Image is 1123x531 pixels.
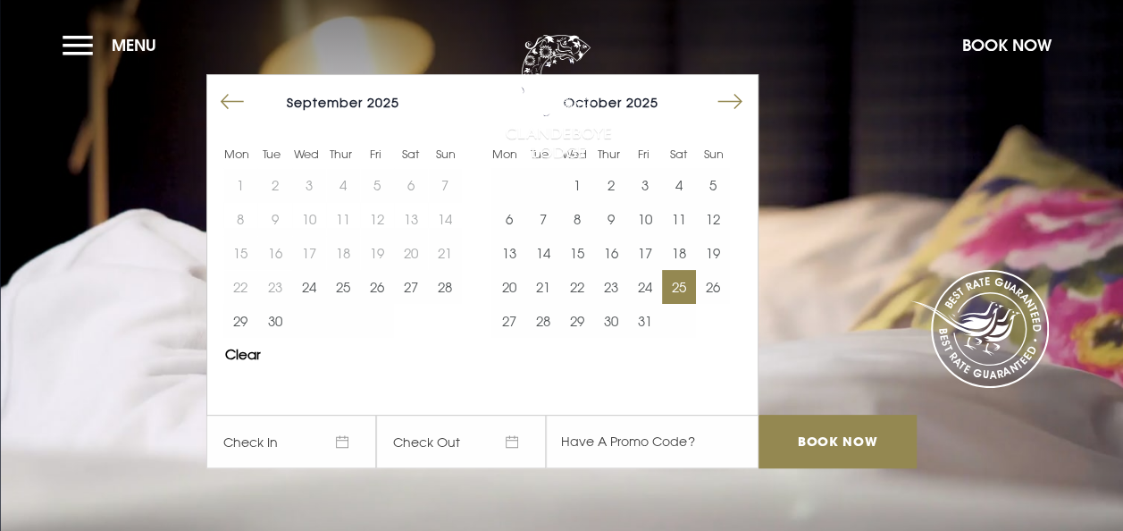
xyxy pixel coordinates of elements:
button: 29 [223,304,257,338]
button: Menu [63,26,165,64]
button: 22 [560,270,594,304]
td: Choose Wednesday, October 15, 2025 as your start date. [560,236,594,270]
button: 2 [594,168,628,202]
td: Choose Wednesday, September 24, 2025 as your start date. [292,270,326,304]
td: Choose Saturday, October 25, 2025 as your start date. [662,270,696,304]
td: Choose Monday, September 29, 2025 as your start date. [223,304,257,338]
td: Choose Tuesday, October 14, 2025 as your start date. [525,236,559,270]
td: Choose Sunday, September 28, 2025 as your start date. [428,270,462,304]
button: 8 [560,202,594,236]
button: 10 [628,202,662,236]
td: Choose Monday, October 6, 2025 as your start date. [491,202,525,236]
td: Choose Thursday, October 9, 2025 as your start date. [594,202,628,236]
td: Choose Tuesday, October 28, 2025 as your start date. [525,304,559,338]
td: Choose Sunday, October 12, 2025 as your start date. [696,202,730,236]
button: 30 [257,304,291,338]
td: Choose Sunday, October 19, 2025 as your start date. [696,236,730,270]
td: Choose Monday, October 13, 2025 as your start date. [491,236,525,270]
td: Choose Wednesday, October 29, 2025 as your start date. [560,304,594,338]
button: Move forward to switch to the next month. [713,85,747,119]
button: 18 [662,236,696,270]
td: Choose Monday, October 27, 2025 as your start date. [491,304,525,338]
td: Choose Friday, October 24, 2025 as your start date. [628,270,662,304]
span: Check Out [376,415,546,468]
td: Choose Sunday, October 26, 2025 as your start date. [696,270,730,304]
td: Choose Thursday, October 23, 2025 as your start date. [594,270,628,304]
td: Choose Thursday, September 25, 2025 as your start date. [326,270,360,304]
button: 28 [525,304,559,338]
button: 5 [696,168,730,202]
button: 6 [491,202,525,236]
button: 26 [696,270,730,304]
button: 28 [428,270,462,304]
button: 25 [326,270,360,304]
button: 7 [525,202,559,236]
td: Choose Friday, October 3, 2025 as your start date. [628,168,662,202]
span: September [287,95,363,110]
td: Choose Friday, October 31, 2025 as your start date. [628,304,662,338]
td: Choose Tuesday, October 7, 2025 as your start date. [525,202,559,236]
td: Choose Friday, October 17, 2025 as your start date. [628,236,662,270]
button: 11 [662,202,696,236]
button: 4 [662,168,696,202]
td: Choose Wednesday, October 8, 2025 as your start date. [560,202,594,236]
span: 2025 [626,95,658,110]
button: 27 [394,270,428,304]
button: 1 [560,168,594,202]
button: 27 [491,304,525,338]
td: Choose Saturday, October 18, 2025 as your start date. [662,236,696,270]
button: 14 [525,236,559,270]
button: 30 [594,304,628,338]
button: 21 [525,270,559,304]
button: 24 [292,270,326,304]
td: Choose Wednesday, October 22, 2025 as your start date. [560,270,594,304]
td: Choose Tuesday, September 30, 2025 as your start date. [257,304,291,338]
span: Menu [112,35,156,55]
button: 17 [628,236,662,270]
span: 2025 [367,95,399,110]
input: Book Now [758,415,916,468]
button: 31 [628,304,662,338]
button: 24 [628,270,662,304]
td: Choose Sunday, October 5, 2025 as your start date. [696,168,730,202]
td: Choose Tuesday, October 21, 2025 as your start date. [525,270,559,304]
td: Choose Wednesday, October 1, 2025 as your start date. [560,168,594,202]
td: Choose Monday, October 20, 2025 as your start date. [491,270,525,304]
button: 13 [491,236,525,270]
td: Choose Thursday, October 2, 2025 as your start date. [594,168,628,202]
input: Have A Promo Code? [546,415,758,468]
span: Check In [206,415,376,468]
button: 23 [594,270,628,304]
td: Choose Thursday, October 16, 2025 as your start date. [594,236,628,270]
button: 15 [560,236,594,270]
button: 16 [594,236,628,270]
button: Move backward to switch to the previous month. [215,85,249,119]
button: 26 [360,270,394,304]
td: Choose Saturday, October 4, 2025 as your start date. [662,168,696,202]
button: 29 [560,304,594,338]
td: Choose Friday, September 26, 2025 as your start date. [360,270,394,304]
td: Choose Saturday, October 11, 2025 as your start date. [662,202,696,236]
button: 3 [628,168,662,202]
button: Clear [225,348,261,361]
button: Book Now [953,26,1060,64]
button: 20 [491,270,525,304]
button: 12 [696,202,730,236]
button: 9 [594,202,628,236]
td: Choose Thursday, October 30, 2025 as your start date. [594,304,628,338]
td: Choose Friday, October 10, 2025 as your start date. [628,202,662,236]
td: Choose Saturday, September 27, 2025 as your start date. [394,270,428,304]
img: Clandeboye Lodge [505,35,612,160]
button: 25 [662,270,696,304]
button: 19 [696,236,730,270]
